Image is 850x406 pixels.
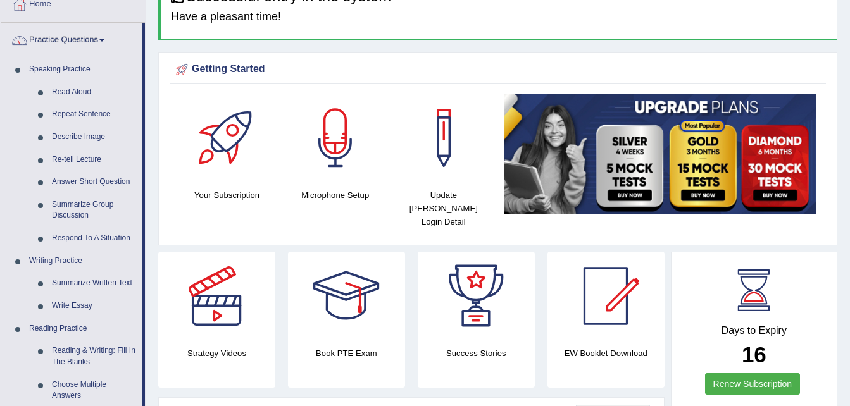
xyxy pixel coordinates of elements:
h4: Success Stories [418,347,535,360]
div: Getting Started [173,60,823,79]
h4: Update [PERSON_NAME] Login Detail [396,188,491,228]
a: Summarize Group Discussion [46,194,142,227]
h4: Microphone Setup [287,188,383,202]
a: Re-tell Lecture [46,149,142,171]
a: Writing Practice [23,250,142,273]
img: small5.jpg [504,94,816,214]
h4: Book PTE Exam [288,347,405,360]
a: Reading & Writing: Fill In The Blanks [46,340,142,373]
a: Read Aloud [46,81,142,104]
a: Practice Questions [1,23,142,54]
a: Write Essay [46,295,142,317]
h4: Have a pleasant time! [171,11,827,23]
a: Speaking Practice [23,58,142,81]
a: Answer Short Question [46,171,142,194]
h4: EW Booklet Download [547,347,665,360]
a: Respond To A Situation [46,227,142,250]
h4: Days to Expiry [685,325,823,336]
a: Describe Image [46,126,142,149]
a: Renew Subscription [705,373,801,395]
h4: Your Subscription [179,188,275,202]
h4: Strategy Videos [158,347,275,360]
a: Reading Practice [23,317,142,340]
a: Repeat Sentence [46,103,142,126]
a: Summarize Written Text [46,272,142,295]
b: 16 [742,342,766,367]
